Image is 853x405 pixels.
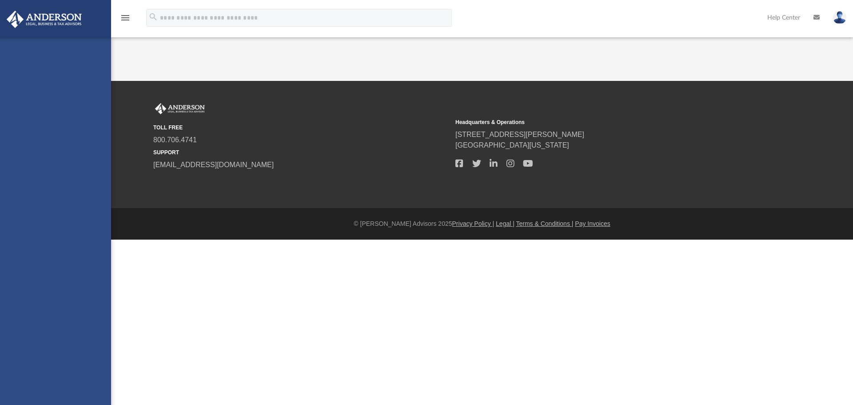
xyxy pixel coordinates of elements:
a: [STREET_ADDRESS][PERSON_NAME] [455,131,584,138]
small: Headquarters & Operations [455,118,751,126]
a: Terms & Conditions | [516,220,574,227]
small: TOLL FREE [153,124,449,132]
div: © [PERSON_NAME] Advisors 2025 [111,219,853,229]
img: Anderson Advisors Platinum Portal [4,11,84,28]
a: [GEOGRAPHIC_DATA][US_STATE] [455,141,569,149]
a: [EMAIL_ADDRESS][DOMAIN_NAME] [153,161,274,168]
small: SUPPORT [153,148,449,156]
a: Privacy Policy | [452,220,494,227]
a: Legal | [496,220,514,227]
i: search [148,12,158,22]
a: menu [120,17,131,23]
a: Pay Invoices [575,220,610,227]
i: menu [120,12,131,23]
img: Anderson Advisors Platinum Portal [153,103,207,115]
a: 800.706.4741 [153,136,197,144]
img: User Pic [833,11,846,24]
